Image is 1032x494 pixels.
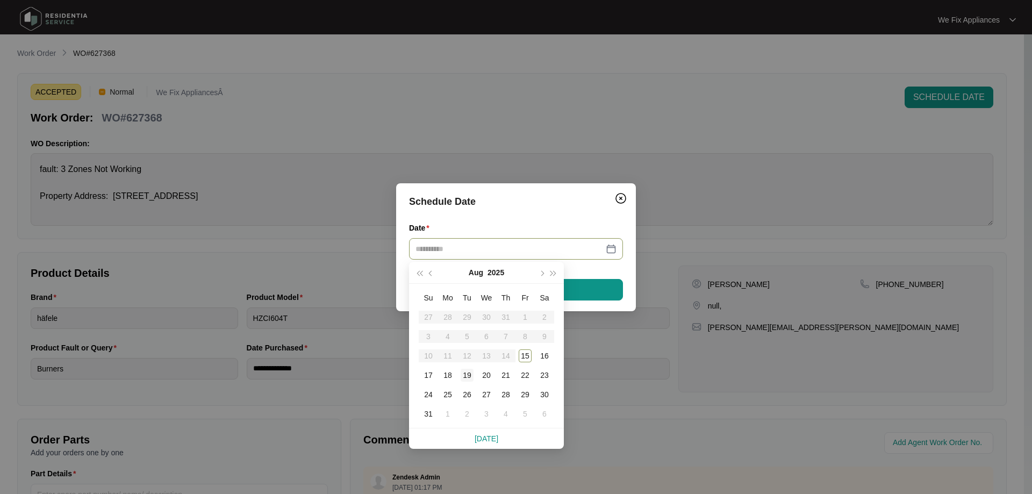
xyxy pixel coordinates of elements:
[438,288,457,307] th: Mo
[515,385,535,404] td: 2025-08-29
[515,366,535,385] td: 2025-08-22
[499,388,512,401] div: 28
[457,288,477,307] th: Tu
[419,385,438,404] td: 2025-08-24
[480,388,493,401] div: 27
[480,407,493,420] div: 3
[438,404,457,424] td: 2025-09-01
[438,366,457,385] td: 2025-08-18
[535,366,554,385] td: 2025-08-23
[515,288,535,307] th: Fr
[419,366,438,385] td: 2025-08-17
[409,223,434,233] label: Date
[469,262,483,283] button: Aug
[419,288,438,307] th: Su
[519,407,532,420] div: 5
[538,407,551,420] div: 6
[475,434,498,443] a: [DATE]
[441,388,454,401] div: 25
[535,404,554,424] td: 2025-09-06
[519,349,532,362] div: 15
[538,349,551,362] div: 16
[519,369,532,382] div: 22
[441,407,454,420] div: 1
[614,192,627,205] img: closeCircle
[519,388,532,401] div: 29
[477,366,496,385] td: 2025-08-20
[515,346,535,366] td: 2025-08-15
[461,388,474,401] div: 26
[457,404,477,424] td: 2025-09-02
[480,369,493,382] div: 20
[535,385,554,404] td: 2025-08-30
[496,288,515,307] th: Th
[496,385,515,404] td: 2025-08-28
[409,194,623,209] div: Schedule Date
[438,385,457,404] td: 2025-08-25
[535,288,554,307] th: Sa
[461,369,474,382] div: 19
[496,366,515,385] td: 2025-08-21
[422,407,435,420] div: 31
[477,385,496,404] td: 2025-08-27
[415,243,604,255] input: Date
[477,404,496,424] td: 2025-09-03
[422,369,435,382] div: 17
[419,404,438,424] td: 2025-08-31
[457,385,477,404] td: 2025-08-26
[441,369,454,382] div: 18
[515,404,535,424] td: 2025-09-05
[499,407,512,420] div: 4
[488,262,504,283] button: 2025
[612,190,629,207] button: Close
[422,388,435,401] div: 24
[496,404,515,424] td: 2025-09-04
[477,288,496,307] th: We
[538,388,551,401] div: 30
[535,346,554,366] td: 2025-08-16
[457,366,477,385] td: 2025-08-19
[461,407,474,420] div: 2
[538,369,551,382] div: 23
[499,369,512,382] div: 21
